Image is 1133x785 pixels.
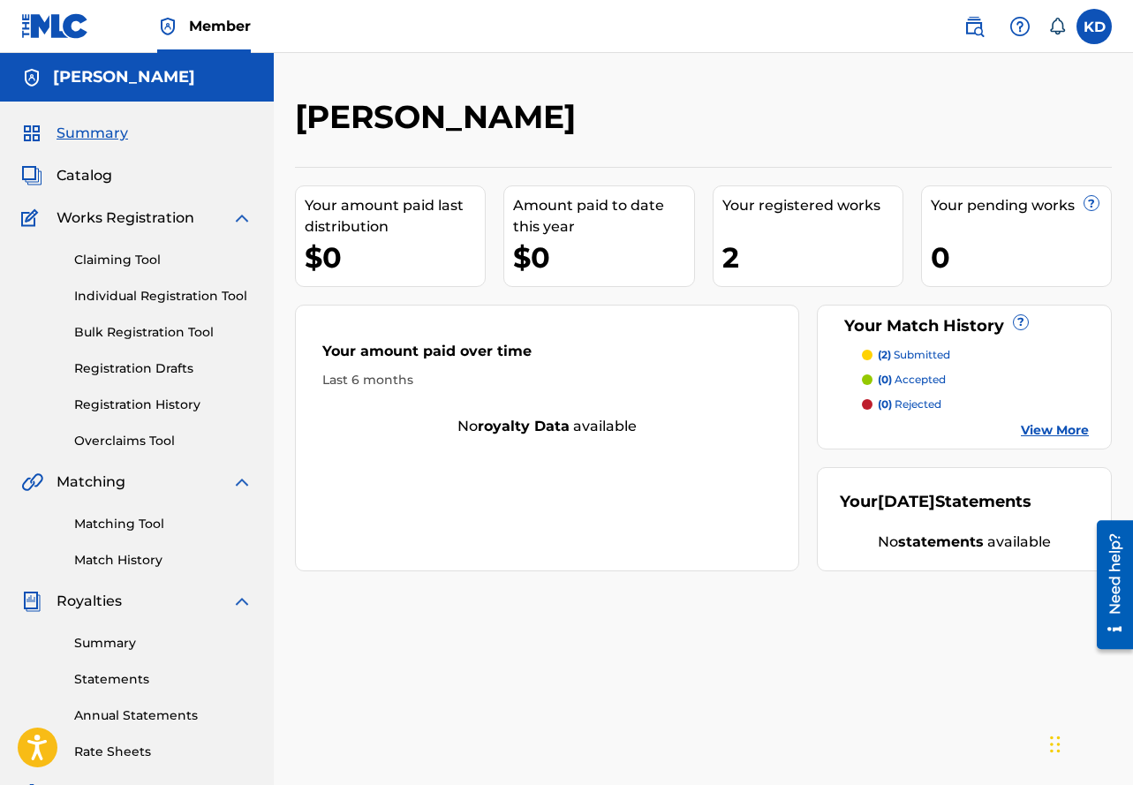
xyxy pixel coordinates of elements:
a: Individual Registration Tool [74,287,253,306]
div: 2 [722,238,903,277]
div: $0 [305,238,485,277]
a: Bulk Registration Tool [74,323,253,342]
span: Summary [57,123,128,144]
a: Match History [74,551,253,570]
a: Matching Tool [74,515,253,533]
a: Public Search [956,9,992,44]
div: Help [1002,9,1038,44]
div: 0 [931,238,1111,277]
img: expand [231,591,253,612]
a: Registration History [74,396,253,414]
div: Amount paid to date this year [513,195,693,238]
span: (0) [878,373,892,386]
a: Annual Statements [74,706,253,725]
strong: statements [898,533,984,550]
h2: [PERSON_NAME] [295,97,585,137]
a: (0) rejected [862,396,1089,412]
span: (2) [878,348,891,361]
img: expand [231,208,253,229]
a: SummarySummary [21,123,128,144]
span: (0) [878,397,892,411]
span: ? [1084,196,1099,210]
div: Your Statements [840,490,1031,514]
a: CatalogCatalog [21,165,112,186]
span: Works Registration [57,208,194,229]
img: Works Registration [21,208,44,229]
p: submitted [878,347,950,363]
img: search [963,16,985,37]
img: help [1009,16,1031,37]
span: [DATE] [878,492,935,511]
span: Matching [57,472,125,493]
div: No available [296,416,798,437]
p: rejected [878,396,941,412]
img: Matching [21,472,43,493]
iframe: Chat Widget [1045,700,1133,785]
div: Notifications [1048,18,1066,35]
span: Member [189,16,251,36]
p: accepted [878,372,946,388]
a: Registration Drafts [74,359,253,378]
div: Your amount paid over time [322,341,772,371]
div: User Menu [1076,9,1112,44]
span: ? [1014,315,1028,329]
div: Your registered works [722,195,903,216]
a: (0) accepted [862,372,1089,388]
div: Your amount paid last distribution [305,195,485,238]
div: Your pending works [931,195,1111,216]
img: expand [231,472,253,493]
img: Royalties [21,591,42,612]
img: MLC Logo [21,13,89,39]
div: $0 [513,238,693,277]
span: Royalties [57,591,122,612]
img: Accounts [21,67,42,88]
h5: KYLE P DOWNES [53,67,195,87]
a: (2) submitted [862,347,1089,363]
a: View More [1021,421,1089,440]
a: Claiming Tool [74,251,253,269]
img: Top Rightsholder [157,16,178,37]
iframe: Resource Center [1084,514,1133,656]
a: Statements [74,670,253,689]
div: Last 6 months [322,371,772,389]
img: Catalog [21,165,42,186]
div: Drag [1050,718,1061,771]
img: Summary [21,123,42,144]
a: Summary [74,634,253,653]
div: Your Match History [840,314,1089,338]
a: Overclaims Tool [74,432,253,450]
div: No available [840,532,1089,553]
span: Catalog [57,165,112,186]
strong: royalty data [478,418,570,434]
a: Rate Sheets [74,743,253,761]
